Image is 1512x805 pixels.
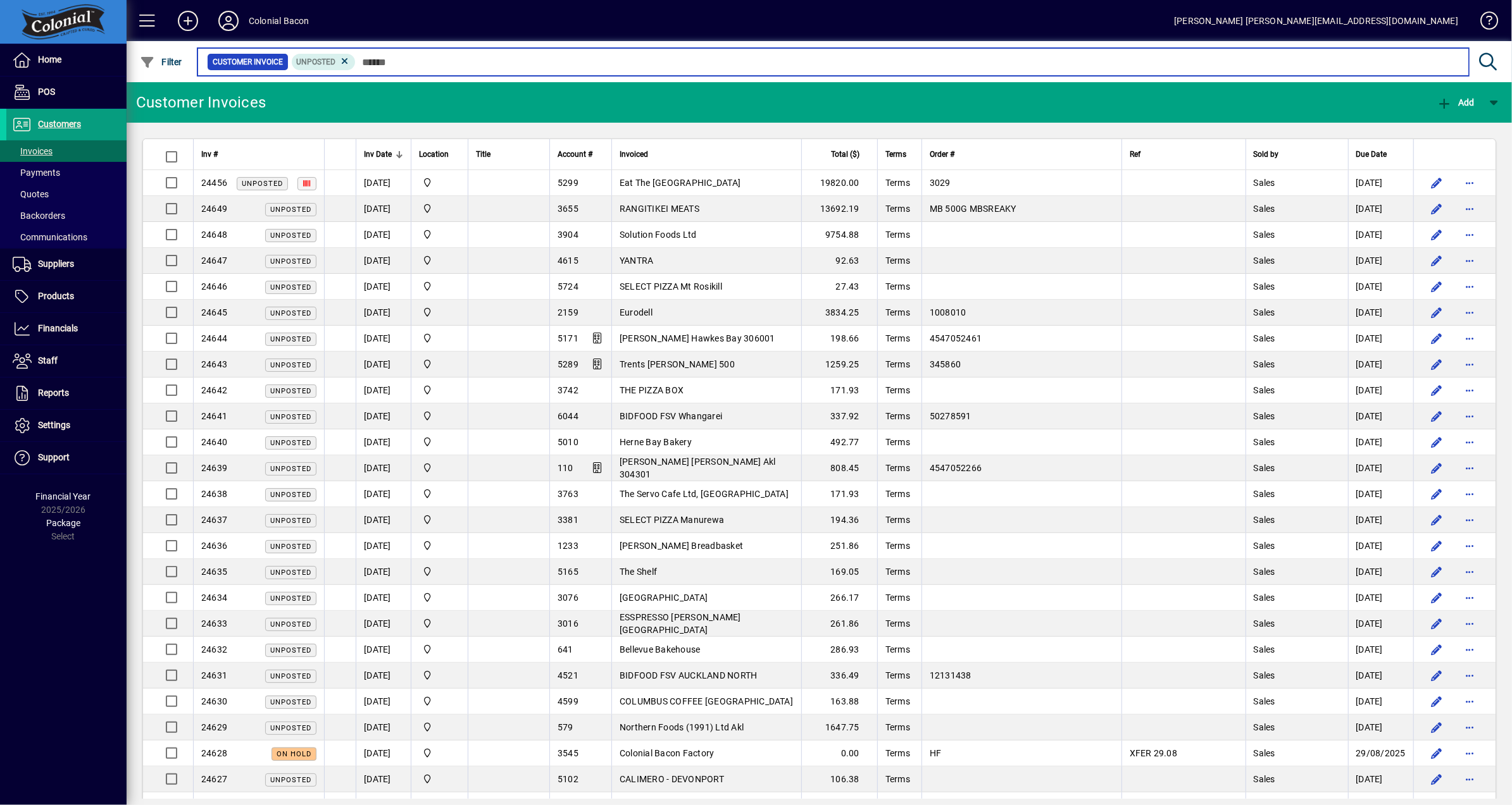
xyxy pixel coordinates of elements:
td: 261.86 [801,611,877,637]
button: Edit [1427,743,1447,763]
span: Terms [885,147,906,161]
span: Colonial Bacon [419,305,460,319]
span: Payments [13,168,60,178]
span: 24638 [201,489,227,499]
span: Terms [885,411,910,421]
td: [DATE] [1348,196,1414,222]
button: Add [1434,91,1478,114]
span: 3763 [558,489,578,499]
span: Order # [930,147,954,161]
button: More options [1459,562,1480,582]
td: [DATE] [356,611,411,637]
td: [DATE] [1348,507,1414,533]
span: 24647 [201,255,227,266]
span: Provida [419,513,460,527]
td: 1259.25 [801,352,877,378]
span: Inv Date [364,147,392,161]
td: [DATE] [356,274,411,300]
button: Edit [1427,250,1447,271]
span: 4615 [558,255,578,266]
span: Sales [1254,593,1275,603]
span: POS [38,87,55,97]
td: [DATE] [356,429,411,455]
span: Provida [419,565,460,579]
button: More options [1459,328,1480,348]
td: [DATE] [356,403,411,429]
span: Provida [419,383,460,397]
td: [DATE] [1348,533,1414,559]
span: Colonial Bacon [419,202,460,216]
a: Support [6,442,127,474]
button: More options [1459,276,1480,297]
button: Edit [1427,717,1447,737]
mat-chip: Customer Invoice Status: Unposted [292,54,356,70]
span: Terms [885,359,910,369]
span: Sales [1254,230,1275,240]
div: Order # [930,147,1114,161]
span: 5724 [558,281,578,292]
button: More options [1459,250,1480,271]
a: Products [6,281,127,312]
span: Home [38,54,61,65]
span: 3016 [558,618,578,629]
a: Quotes [6,183,127,205]
span: Sales [1254,307,1275,317]
td: 251.86 [801,533,877,559]
span: Eurodell [620,307,653,317]
a: Invoices [6,140,127,162]
span: 345860 [930,359,961,369]
span: Sales [1254,463,1275,473]
span: SELECT PIZZA Mt Rosikill [620,281,722,292]
td: [DATE] [1348,559,1414,585]
a: Backorders [6,205,127,226]
span: 5299 [558,178,578,188]
span: Colonial Bacon [419,228,460,242]
span: Terms [885,489,910,499]
span: Provida [419,461,460,475]
td: [DATE] [1348,481,1414,507]
span: Terms [885,230,910,240]
button: Edit [1427,276,1447,297]
span: Financial Year [36,491,91,501]
span: 1008010 [930,307,966,317]
div: Total ($) [809,147,871,161]
span: 50278591 [930,411,972,421]
span: Terms [885,515,910,525]
span: Unposted [270,335,311,343]
span: Sales [1254,333,1275,343]
span: 1233 [558,541,578,551]
td: 171.93 [801,481,877,507]
span: Unposted [270,361,311,369]
span: Sales [1254,567,1275,577]
td: [DATE] [356,378,411,403]
span: Terms [885,463,910,473]
td: [DATE] [1348,378,1414,403]
button: More options [1459,639,1480,660]
span: MB 500G MBSREAKY [930,204,1016,214]
span: 24637 [201,515,227,525]
a: Financials [6,313,127,345]
span: The Servo Cafe Ltd, [GEOGRAPHIC_DATA] [620,489,789,499]
span: Quotes [13,189,49,199]
span: Settings [38,420,70,430]
div: Colonial Bacon [249,11,309,31]
span: 24646 [201,281,227,292]
td: 19820.00 [801,170,877,196]
span: Customer Invoice [213,56,283,68]
td: [DATE] [356,559,411,585]
button: Edit [1427,380,1447,400]
span: 3381 [558,515,578,525]
span: Unposted [270,283,311,292]
td: 169.05 [801,559,877,585]
td: 808.45 [801,455,877,481]
button: Edit [1427,199,1447,219]
span: Sales [1254,489,1275,499]
td: 171.93 [801,378,877,403]
div: Ref [1130,147,1238,161]
span: Unposted [270,387,311,395]
td: [DATE] [356,170,411,196]
button: Filter [137,51,185,73]
td: [DATE] [1348,274,1414,300]
td: [DATE] [356,481,411,507]
span: Reports [38,388,69,398]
